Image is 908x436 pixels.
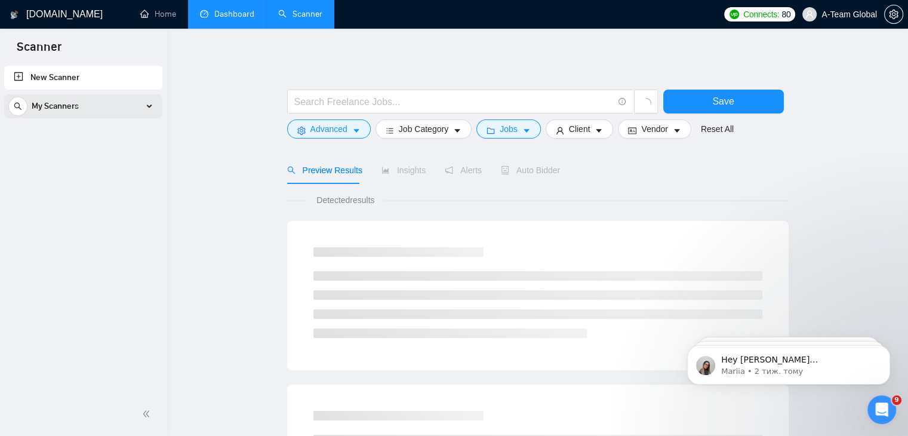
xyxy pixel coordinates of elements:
span: search [287,166,296,174]
span: Jobs [500,122,518,136]
button: idcardVendorcaret-down [618,119,691,139]
li: New Scanner [4,66,162,90]
button: Save [663,90,784,113]
span: Preview Results [287,165,362,175]
button: settingAdvancedcaret-down [287,119,371,139]
button: search [8,97,27,116]
button: barsJob Categorycaret-down [375,119,472,139]
span: caret-down [352,126,361,135]
span: My Scanners [32,94,79,118]
button: folderJobscaret-down [476,119,541,139]
span: area-chart [381,166,390,174]
span: Detected results [308,194,383,207]
span: Auto Bidder [501,165,560,175]
button: setting [884,5,903,24]
span: folder [487,126,495,135]
span: 9 [892,395,901,405]
span: bars [386,126,394,135]
span: robot [501,166,509,174]
iframe: Intercom live chat [867,395,896,424]
span: setting [885,10,903,19]
a: searchScanner [278,9,322,19]
a: Reset All [701,122,734,136]
span: caret-down [522,126,531,135]
span: Job Category [399,122,448,136]
span: Save [712,94,734,109]
img: logo [10,5,19,24]
span: Insights [381,165,426,175]
span: info-circle [618,98,626,106]
li: My Scanners [4,94,162,123]
input: Search Freelance Jobs... [294,94,613,109]
span: Alerts [445,165,482,175]
span: Client [569,122,590,136]
span: user [805,10,814,19]
span: notification [445,166,453,174]
span: loading [641,98,651,109]
span: Connects: [743,8,779,21]
span: user [556,126,564,135]
span: Advanced [310,122,347,136]
span: caret-down [673,126,681,135]
span: Vendor [641,122,667,136]
a: homeHome [140,9,176,19]
button: userClientcaret-down [546,119,614,139]
iframe: Intercom notifications повідомлення [669,320,908,404]
span: setting [297,126,306,135]
span: 80 [781,8,790,21]
span: search [9,102,27,110]
span: Scanner [7,38,71,63]
a: New Scanner [14,66,153,90]
span: double-left [142,408,154,420]
span: caret-down [453,126,461,135]
span: caret-down [595,126,603,135]
span: idcard [628,126,636,135]
img: upwork-logo.png [730,10,739,19]
a: setting [884,10,903,19]
a: dashboardDashboard [200,9,254,19]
